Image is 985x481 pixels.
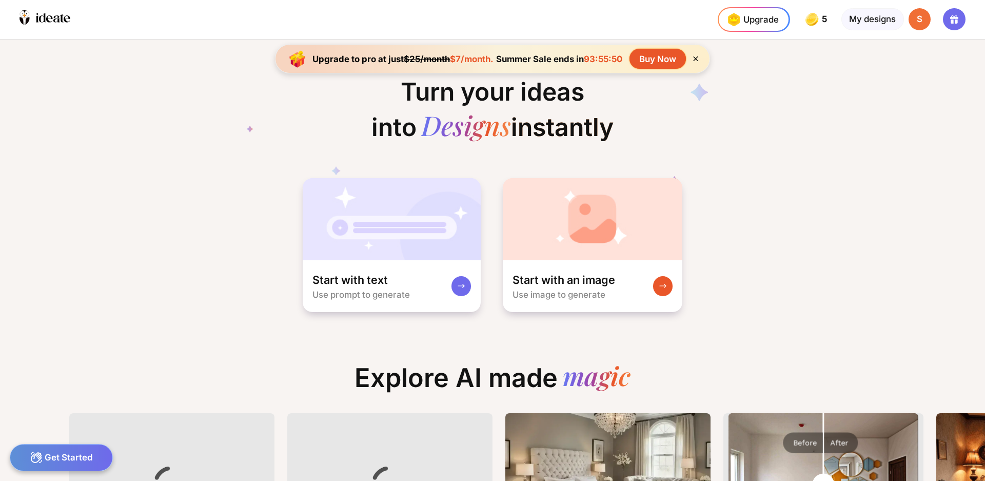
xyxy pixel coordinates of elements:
div: Get Started [10,444,113,471]
img: upgrade-nav-btn-icon.gif [724,10,743,29]
div: Summer Sale ends in [494,54,625,64]
span: $7/month. [450,54,494,64]
span: 93:55:50 [584,54,622,64]
span: 5 [822,14,829,24]
div: Start with an image [513,273,615,287]
div: Buy Now [629,49,686,69]
div: Start with text [312,273,388,287]
div: magic [563,362,631,393]
div: My designs [841,8,904,30]
div: Use image to generate [513,290,605,300]
img: upgrade-banner-new-year-icon.gif [285,47,310,71]
img: startWithImageCardBg.jpg [503,178,683,260]
div: Explore AI made [345,362,640,403]
div: Use prompt to generate [312,290,410,300]
div: S [909,8,931,30]
img: startWithTextCardBg.jpg [303,178,481,260]
div: Upgrade to pro at just [312,54,494,64]
span: $25/month [404,54,450,64]
div: Upgrade [724,10,779,29]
